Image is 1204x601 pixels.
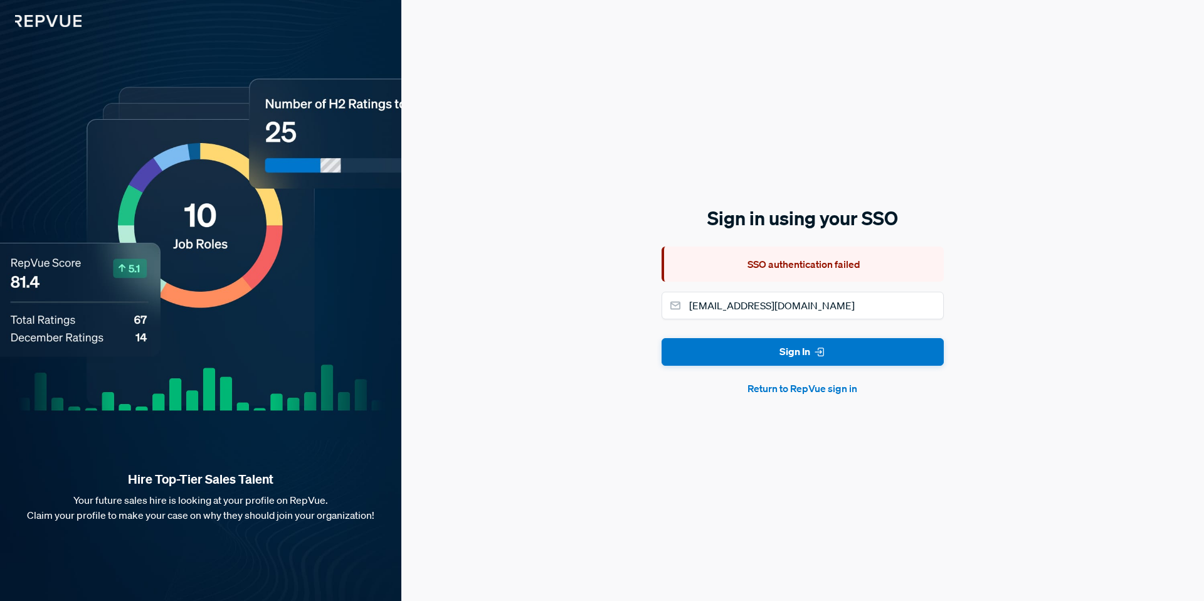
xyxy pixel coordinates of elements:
h5: Sign in using your SSO [662,205,944,231]
p: Your future sales hire is looking at your profile on RepVue. Claim your profile to make your case... [20,492,381,523]
div: SSO authentication failed [662,247,944,282]
input: Email address [662,292,944,319]
button: Return to RepVue sign in [662,381,944,396]
button: Sign In [662,338,944,366]
strong: Hire Top-Tier Sales Talent [20,471,381,487]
